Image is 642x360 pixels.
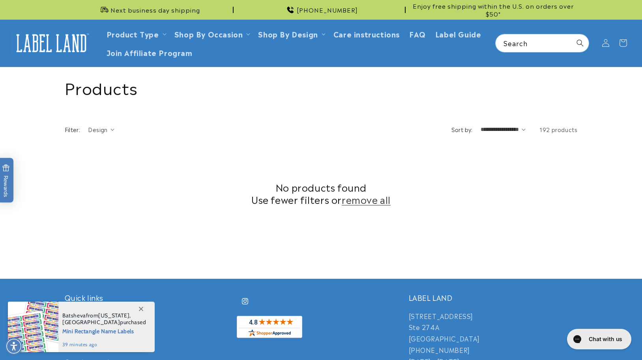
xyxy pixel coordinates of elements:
h2: Quick links [65,293,234,302]
span: Design [88,125,107,133]
a: Join Affiliate Program [102,43,197,62]
span: Batsheva [62,312,86,319]
span: Mini Rectangle Name Labels [62,326,146,336]
a: remove all [342,193,391,205]
summary: Shop By Design [253,24,328,43]
iframe: Gorgias live chat messenger [563,326,634,352]
span: from , purchased [62,312,146,326]
a: Shop By Design [258,28,318,39]
h2: Filter: [65,125,80,134]
span: Enjoy free shipping within the U.S. on orders over $50* [409,2,578,17]
span: [US_STATE] [98,312,129,319]
a: Product Type [107,28,159,39]
summary: Product Type [102,24,170,43]
span: 192 products [539,125,577,133]
span: 39 minutes ago [62,341,146,348]
summary: Design (0 selected) [88,125,114,134]
h2: LABEL LAND [409,293,578,302]
span: [PHONE_NUMBER] [297,6,358,14]
div: Accessibility Menu [5,338,22,355]
summary: Shop By Occasion [170,24,254,43]
h1: Products [65,77,578,97]
a: Care instructions [329,24,404,43]
img: Label Land [12,31,91,55]
span: Label Guide [435,29,481,38]
a: Label Land [9,28,94,58]
a: Label Guide [430,24,486,43]
label: Sort by: [451,125,473,133]
span: FAQ [409,29,426,38]
span: Join Affiliate Program [107,48,193,57]
button: Search [571,34,589,52]
a: FAQ [404,24,430,43]
span: Rewards [2,164,9,197]
h2: No products found Use fewer filters or [65,181,578,205]
span: [GEOGRAPHIC_DATA] [62,319,120,326]
span: Next business day shipping [110,6,200,14]
span: Care instructions [333,29,400,38]
span: Shop By Occasion [174,29,243,38]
